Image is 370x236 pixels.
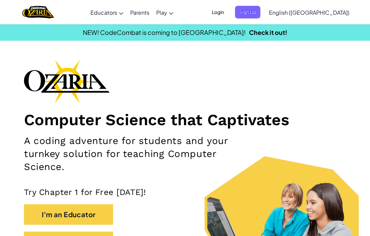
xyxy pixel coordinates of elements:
[24,134,240,173] h2: A coding adventure for students and your turnkey solution for teaching Computer Science.
[22,5,54,19] a: Ozaria by CodeCombat logo
[87,3,127,22] a: Educators
[24,204,113,225] button: I'm an Educator
[208,6,228,18] button: Login
[83,28,246,36] span: NEW! CodeCombat is coming to [GEOGRAPHIC_DATA]!
[22,5,54,19] img: Home
[24,60,110,103] img: Ozaria branding logo
[235,6,260,18] button: Sign Up
[24,187,346,197] p: Try Chapter 1 for Free [DATE]!
[266,3,353,22] a: English ([GEOGRAPHIC_DATA])
[269,9,349,16] span: English ([GEOGRAPHIC_DATA])
[24,110,346,129] h1: Computer Science that Captivates
[156,9,167,16] span: Play
[127,3,153,22] a: Parents
[90,9,117,16] span: Educators
[153,3,177,22] a: Play
[249,28,287,36] a: Check it out!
